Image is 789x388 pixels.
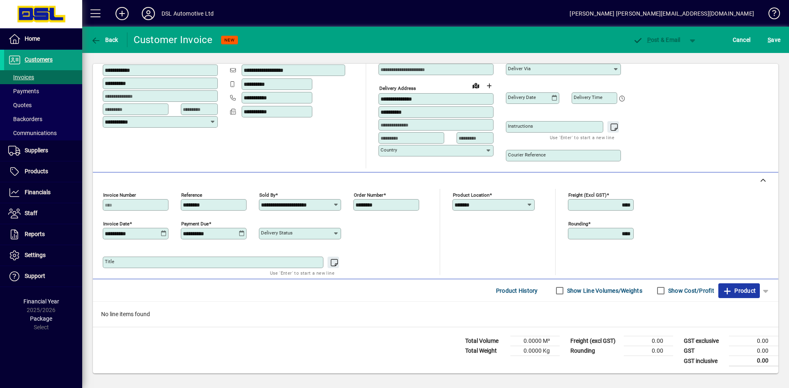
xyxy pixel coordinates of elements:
span: Customers [25,56,53,63]
span: Financial Year [23,298,59,305]
a: Communications [4,126,82,140]
span: ost & Email [633,37,681,43]
mat-label: Title [105,259,114,264]
mat-label: Invoice number [103,192,136,198]
td: 0.0000 Kg [510,346,560,356]
div: Customer Invoice [134,33,213,46]
a: Invoices [4,70,82,84]
button: Copy to Delivery address [207,51,220,64]
mat-label: Delivery time [574,94,602,100]
label: Show Line Volumes/Weights [565,287,642,295]
td: GST [680,346,729,356]
span: Settings [25,252,46,258]
span: Quotes [8,102,32,108]
td: 0.0000 M³ [510,336,560,346]
span: Support [25,273,45,279]
span: ave [768,33,780,46]
button: Product [718,283,760,298]
div: [PERSON_NAME] [PERSON_NAME][EMAIL_ADDRESS][DOMAIN_NAME] [570,7,754,20]
mat-label: Reference [181,192,202,198]
td: GST exclusive [680,336,729,346]
span: Products [25,168,48,174]
span: P [647,37,651,43]
span: Communications [8,130,57,136]
mat-label: Order number [354,192,383,198]
a: Settings [4,245,82,266]
mat-label: Delivery status [261,230,293,236]
a: Staff [4,203,82,224]
button: Back [89,32,120,47]
a: Knowledge Base [762,2,779,28]
td: GST inclusive [680,356,729,366]
a: Payments [4,84,82,98]
mat-label: Sold by [259,192,275,198]
mat-label: Product location [453,192,489,198]
div: DSL Automotive Ltd [161,7,214,20]
mat-label: Courier Reference [508,152,546,158]
mat-label: Country [381,147,397,153]
label: Show Cost/Profit [667,287,714,295]
button: Choose address [482,79,496,92]
a: Quotes [4,98,82,112]
td: 0.00 [729,336,778,346]
button: Cancel [731,32,753,47]
td: 0.00 [624,346,673,356]
td: Total Weight [461,346,510,356]
a: View on map [469,79,482,92]
mat-label: Instructions [508,123,533,129]
a: Suppliers [4,140,82,161]
a: Reports [4,224,82,245]
button: Profile [135,6,161,21]
td: 0.00 [624,336,673,346]
a: Backorders [4,112,82,126]
td: Rounding [566,346,624,356]
div: No line items found [93,302,778,327]
a: Home [4,29,82,49]
button: Post & Email [629,32,685,47]
a: Support [4,266,82,287]
span: Cancel [733,33,751,46]
td: 0.00 [729,356,778,366]
span: S [768,37,771,43]
a: Products [4,161,82,182]
span: Back [91,37,118,43]
span: Suppliers [25,147,48,154]
span: Home [25,35,40,42]
mat-label: Freight (excl GST) [568,192,607,198]
mat-label: Delivery date [508,94,536,100]
span: NEW [224,37,235,43]
mat-hint: Use 'Enter' to start a new line [550,133,614,142]
td: Freight (excl GST) [566,336,624,346]
td: Total Volume [461,336,510,346]
span: Financials [25,189,51,195]
span: Product [722,284,756,297]
button: Product History [493,283,541,298]
mat-label: Rounding [568,221,588,227]
span: Package [30,315,52,322]
span: Invoices [8,74,34,80]
span: Payments [8,88,39,94]
span: Staff [25,210,37,216]
td: 0.00 [729,346,778,356]
span: Product History [496,284,538,297]
span: Reports [25,231,45,237]
mat-hint: Use 'Enter' to start a new line [270,268,335,278]
mat-label: Deliver via [508,66,531,71]
mat-label: Invoice date [103,221,129,227]
mat-label: Payment due [181,221,209,227]
app-page-header-button: Back [82,32,127,47]
button: Save [766,32,782,47]
a: Financials [4,182,82,203]
button: Add [109,6,135,21]
span: Backorders [8,116,42,122]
